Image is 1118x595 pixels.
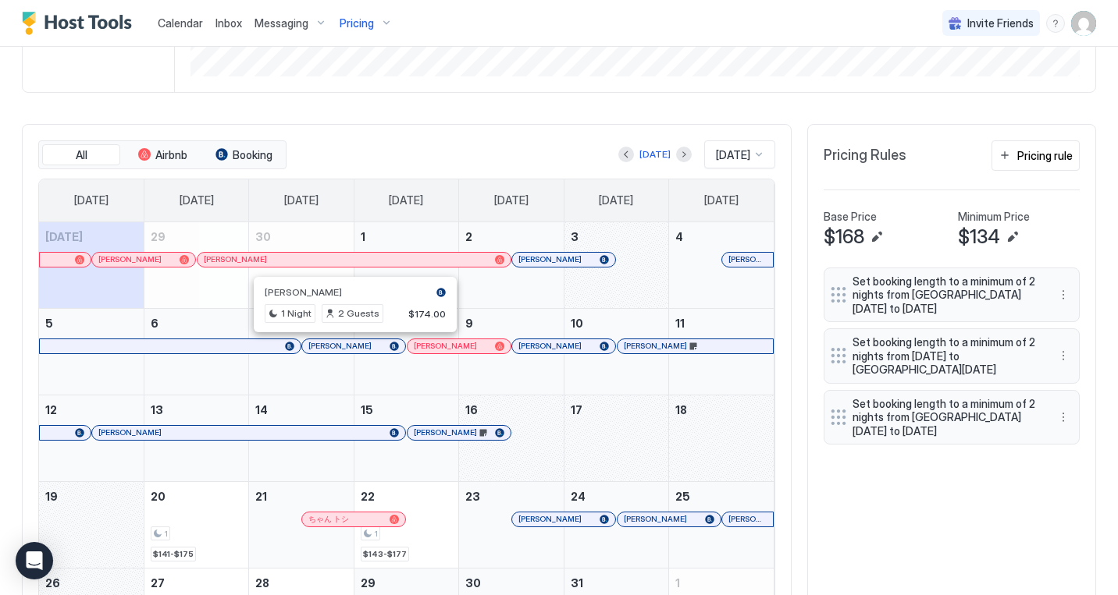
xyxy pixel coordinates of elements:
a: October 24, 2025 [564,482,668,511]
span: [PERSON_NAME] [624,514,687,524]
a: September 28, 2025 [39,222,144,251]
button: All [42,144,120,166]
a: October 10, 2025 [564,309,668,338]
div: Set booking length to a minimum of 2 nights from [GEOGRAPHIC_DATA][DATE] to [DATE] menu [824,390,1080,445]
td: September 29, 2025 [144,222,248,309]
a: October 13, 2025 [144,395,248,424]
td: September 28, 2025 [39,222,144,309]
div: Host Tools Logo [22,12,139,35]
td: October 8, 2025 [354,308,458,395]
span: [DATE] [494,193,529,207]
a: October 22, 2025 [354,482,458,511]
span: 3 [571,230,579,243]
span: 9 [465,317,473,330]
span: 29 [361,576,376,590]
td: October 1, 2025 [354,222,458,309]
td: October 7, 2025 [249,308,354,395]
span: Messaging [255,16,308,30]
span: $141-$175 [153,549,194,559]
span: Minimum Price [958,210,1030,224]
span: Base Price [824,210,877,224]
a: October 25, 2025 [669,482,774,511]
span: [PERSON_NAME] [518,254,582,264]
button: Pricing rule [992,140,1080,171]
span: [PERSON_NAME] [414,341,477,351]
span: $143-$177 [363,549,407,559]
td: October 21, 2025 [249,481,354,568]
div: [PERSON_NAME] [518,341,609,351]
button: More options [1054,346,1073,365]
span: 19 [45,490,58,503]
td: October 25, 2025 [669,481,774,568]
a: September 29, 2025 [144,222,248,251]
span: ちゃん トシ [308,514,349,524]
span: [DATE] [74,193,109,207]
span: Set booking length to a minimum of 2 nights from [GEOGRAPHIC_DATA][DATE] to [DATE] [853,274,1038,316]
button: Previous month [618,147,634,162]
div: [PERSON_NAME] [624,514,714,524]
span: [DATE] [716,148,750,162]
a: Saturday [689,179,754,221]
a: Monday [164,179,230,221]
div: [PERSON_NAME] [98,254,189,264]
td: October 14, 2025 [249,395,354,481]
td: October 17, 2025 [564,395,668,481]
span: Booking [233,148,272,162]
a: October 1, 2025 [354,222,458,251]
td: October 6, 2025 [144,308,248,395]
span: 1 [374,529,378,539]
a: October 20, 2025 [144,482,248,511]
span: 6 [151,317,158,330]
span: 10 [571,317,583,330]
div: menu [1054,408,1073,427]
span: [PERSON_NAME] [518,514,582,524]
a: October 3, 2025 [564,222,668,251]
span: All [76,148,87,162]
span: [DATE] [389,193,423,207]
span: Pricing [340,16,374,30]
span: 17 [571,403,582,416]
a: October 19, 2025 [39,482,144,511]
span: 20 [151,490,166,503]
button: More options [1054,408,1073,427]
span: 15 [361,403,373,416]
td: October 18, 2025 [669,395,774,481]
td: October 16, 2025 [459,395,564,481]
span: 12 [45,403,57,416]
span: 1 [164,529,168,539]
span: 18 [675,403,687,416]
div: Pricing rule [1017,147,1073,164]
span: [PERSON_NAME] [PERSON_NAME] [728,254,767,264]
a: October 12, 2025 [39,395,144,424]
div: [PERSON_NAME] [518,254,609,264]
td: September 30, 2025 [249,222,354,309]
span: 2 Guests [338,306,379,321]
span: [PERSON_NAME] [265,286,342,298]
a: October 9, 2025 [459,309,563,338]
span: Pricing Rules [824,147,906,165]
button: Edit [1003,228,1022,246]
span: Airbnb [155,148,187,162]
span: $174.00 [408,308,446,320]
a: October 11, 2025 [669,309,774,338]
span: 1 Night [281,306,312,321]
a: Friday [583,179,649,221]
span: 28 [255,576,269,590]
span: 26 [45,576,60,590]
span: 25 [675,490,690,503]
span: Invite Friends [967,16,1034,30]
span: [PERSON_NAME] [308,341,372,351]
div: [PERSON_NAME] [624,341,767,351]
a: October 17, 2025 [564,395,668,424]
a: October 15, 2025 [354,395,458,424]
span: 2 [465,230,472,243]
span: [DATE] [284,193,319,207]
span: [DATE] [45,230,83,243]
a: Thursday [479,179,544,221]
td: October 9, 2025 [459,308,564,395]
a: Inbox [215,15,242,31]
span: $168 [824,225,864,249]
a: October 8, 2025 [354,309,458,338]
div: User profile [1071,11,1096,36]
